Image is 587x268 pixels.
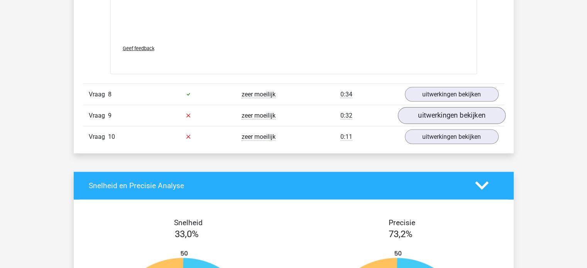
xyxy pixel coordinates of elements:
[398,107,505,124] a: uitwerkingen bekijken
[340,91,352,98] span: 0:34
[89,181,464,190] h4: Snelheid en Precisie Analyse
[303,218,502,227] h4: Precisie
[405,87,499,102] a: uitwerkingen bekijken
[242,91,276,98] span: zeer moeilijk
[108,112,112,119] span: 9
[389,229,413,239] span: 73,2%
[123,46,154,51] span: Geef feedback
[242,133,276,141] span: zeer moeilijk
[108,133,115,140] span: 10
[405,130,499,144] a: uitwerkingen bekijken
[108,91,112,98] span: 8
[89,111,108,120] span: Vraag
[89,132,108,142] span: Vraag
[89,90,108,99] span: Vraag
[340,133,352,141] span: 0:11
[89,218,288,227] h4: Snelheid
[242,112,276,120] span: zeer moeilijk
[340,112,352,120] span: 0:32
[175,229,199,239] span: 33,0%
